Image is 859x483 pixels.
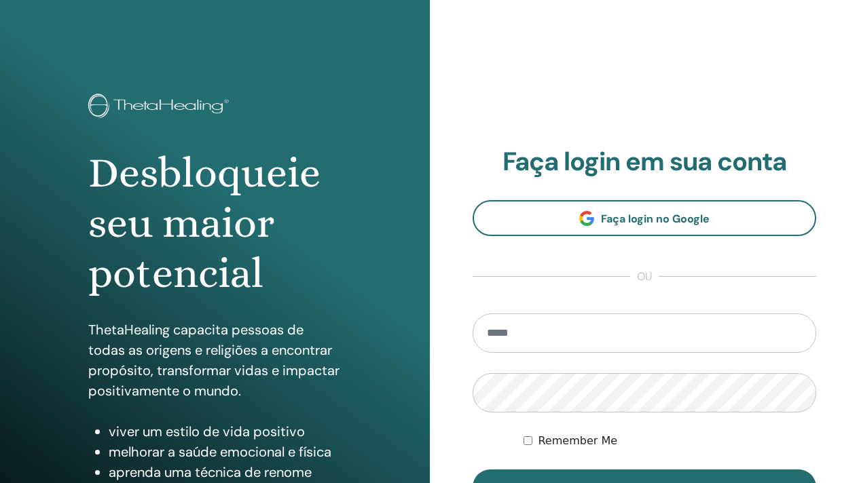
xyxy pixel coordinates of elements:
li: viver um estilo de vida positivo [109,421,341,442]
div: Keep me authenticated indefinitely or until I manually logout [524,433,816,449]
label: Remember Me [538,433,617,449]
p: ThetaHealing capacita pessoas de todas as origens e religiões a encontrar propósito, transformar ... [88,320,341,401]
a: Faça login no Google [473,200,817,236]
li: melhorar a saúde emocional e física [109,442,341,462]
h2: Faça login em sua conta [473,147,817,178]
span: ou [630,269,659,285]
span: Faça login no Google [601,212,710,226]
h1: Desbloqueie seu maior potencial [88,148,341,299]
